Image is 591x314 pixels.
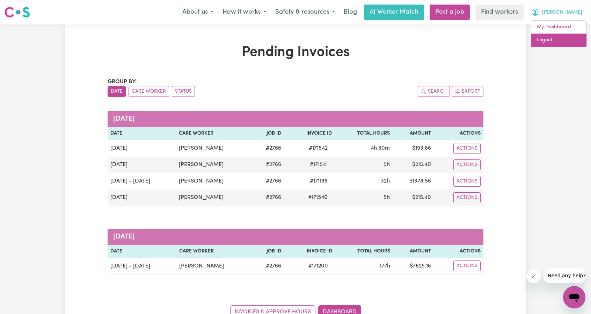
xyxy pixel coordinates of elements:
th: Care Worker [176,127,252,140]
button: Search [418,86,450,97]
th: Date [108,127,176,140]
button: sort invoices by care worker [129,86,169,97]
td: # 2766 [252,173,284,190]
th: Care Worker [176,245,253,258]
a: AI Worker Match [364,5,424,20]
td: # 2766 [252,190,284,206]
th: Actions [434,245,483,258]
iframe: Button to launch messaging window [563,286,585,308]
iframe: Close message [527,269,541,283]
td: [DATE] [108,157,176,173]
a: Careseekers logo [4,4,30,20]
span: Need any help? [4,5,42,10]
th: Total Hours [335,245,393,258]
span: [PERSON_NAME] [542,9,582,16]
td: [DATE] - [DATE] [108,258,176,274]
th: Date [108,245,176,258]
span: 5 hours [384,195,390,200]
span: 5 hours [384,162,390,167]
td: $ 215.40 [393,190,434,206]
caption: [DATE] [108,111,483,127]
a: Blog [340,5,361,20]
td: # 2766 [253,258,284,274]
td: $ 7625.16 [393,258,434,274]
td: [PERSON_NAME] [176,173,252,190]
a: My Dashboard [531,21,586,34]
td: [DATE] [108,190,176,206]
button: Actions [453,143,481,154]
span: 32 hours [381,178,390,184]
td: $ 1378.56 [393,173,434,190]
button: How it works [218,5,271,20]
th: Amount [393,127,434,140]
span: # 171199 [306,177,332,185]
span: # 171200 [304,262,332,270]
button: My Account [526,5,587,20]
th: Job ID [253,245,284,258]
td: [PERSON_NAME] [176,140,252,157]
span: Group by: [108,79,137,85]
caption: [DATE] [108,229,483,245]
button: About us [178,5,218,20]
th: Amount [393,245,434,258]
span: 177 hours [380,263,390,269]
th: Invoice ID [284,245,335,258]
span: # 171542 [305,144,332,152]
td: [PERSON_NAME] [176,190,252,206]
td: [DATE] - [DATE] [108,173,176,190]
a: Find workers [475,5,524,20]
img: Careseekers logo [4,6,30,19]
td: # 2766 [252,140,284,157]
th: Actions [434,127,483,140]
td: $ 193.86 [393,140,434,157]
td: # 2766 [252,157,284,173]
button: Export [452,86,483,97]
button: Actions [453,192,481,203]
th: Invoice ID [284,127,335,140]
h1: Pending Invoices [108,44,483,61]
button: Actions [453,176,481,187]
td: $ 215.40 [393,157,434,173]
button: Actions [453,261,481,271]
a: Logout [531,34,586,47]
button: sort invoices by date [108,86,126,97]
th: Job ID [252,127,284,140]
div: My Account [531,20,587,47]
span: # 171540 [304,193,332,202]
td: [PERSON_NAME] [176,157,252,173]
span: # 171541 [306,160,332,169]
button: Safety & resources [271,5,340,20]
th: Total Hours [335,127,393,140]
button: Actions [453,159,481,170]
a: Post a job [430,5,470,20]
td: [PERSON_NAME] [176,258,253,274]
td: [DATE] [108,140,176,157]
span: 4 hours 30 minutes [371,145,390,151]
button: sort invoices by paid status [172,86,195,97]
iframe: Message from company [543,268,585,283]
